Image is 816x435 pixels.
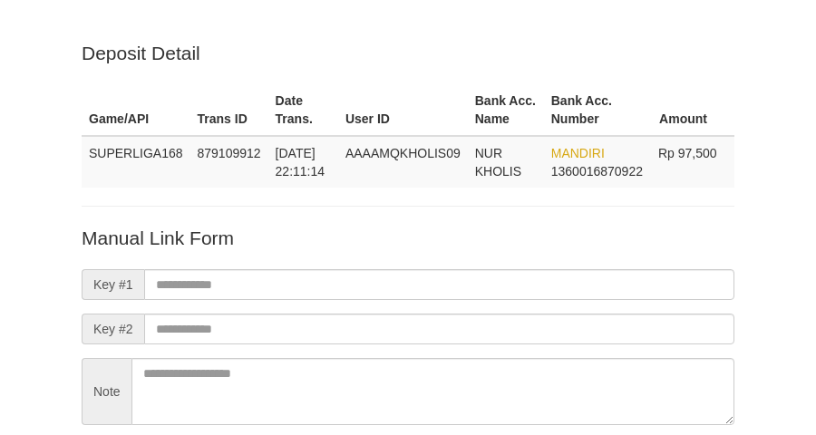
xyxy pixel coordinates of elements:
td: SUPERLIGA168 [82,136,190,188]
span: NUR KHOLIS [475,146,521,179]
span: Note [82,358,131,425]
span: MANDIRI [551,146,605,160]
th: Bank Acc. Number [544,84,651,136]
span: AAAAMQKHOLIS09 [345,146,461,160]
p: Manual Link Form [82,225,734,251]
th: Trans ID [190,84,268,136]
span: Key #1 [82,269,144,300]
th: User ID [338,84,468,136]
span: [DATE] 22:11:14 [276,146,325,179]
p: Deposit Detail [82,40,734,66]
span: Key #2 [82,314,144,344]
td: 879109912 [190,136,268,188]
th: Amount [651,84,734,136]
th: Bank Acc. Name [468,84,544,136]
span: Rp 97,500 [658,146,717,160]
span: Copy 1360016870922 to clipboard [551,164,643,179]
th: Game/API [82,84,190,136]
th: Date Trans. [268,84,338,136]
